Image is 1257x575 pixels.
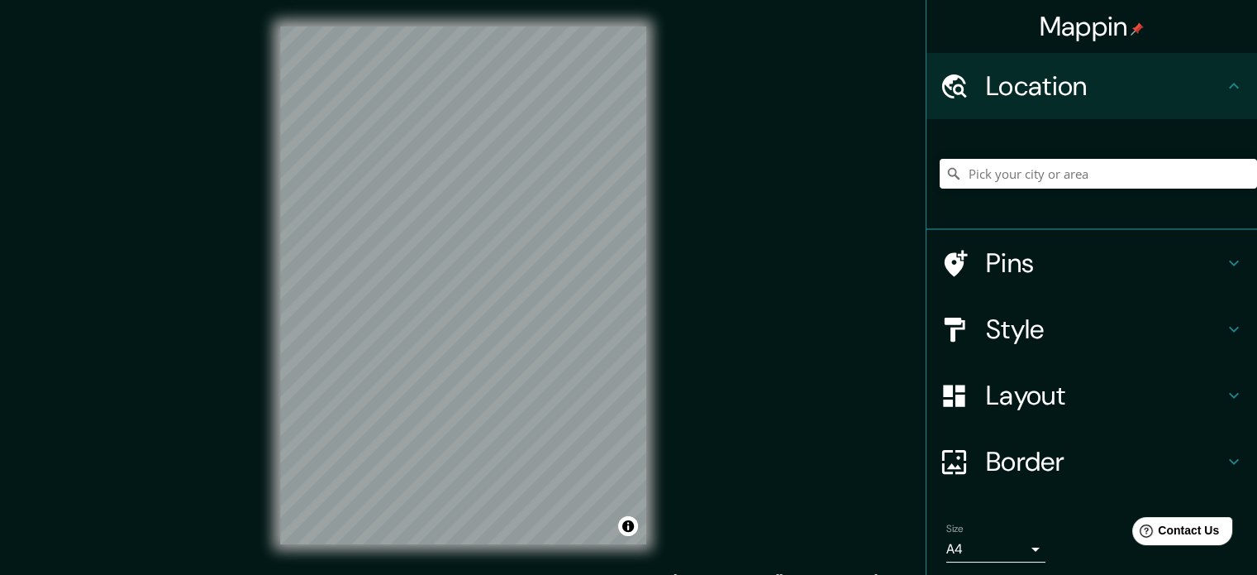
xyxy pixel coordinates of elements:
[280,26,646,544] canvas: Map
[1131,22,1144,36] img: pin-icon.png
[926,230,1257,296] div: Pins
[986,69,1224,103] h4: Location
[940,159,1257,189] input: Pick your city or area
[926,362,1257,429] div: Layout
[986,379,1224,412] h4: Layout
[986,313,1224,346] h4: Style
[1040,10,1145,43] h4: Mappin
[986,247,1224,280] h4: Pins
[926,429,1257,495] div: Border
[618,516,638,536] button: Toggle attribution
[986,445,1224,478] h4: Border
[926,296,1257,362] div: Style
[946,536,1045,563] div: A4
[1110,510,1239,557] iframe: Help widget launcher
[926,53,1257,119] div: Location
[946,522,964,536] label: Size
